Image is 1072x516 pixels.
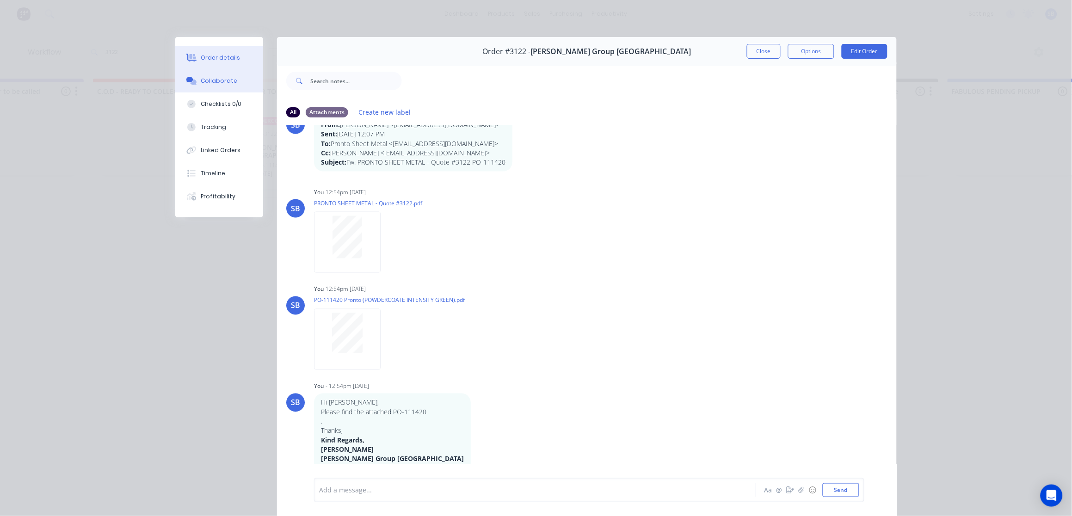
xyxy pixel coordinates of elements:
[321,120,505,167] p: [PERSON_NAME] <[EMAIL_ADDRESS][DOMAIN_NAME]> [DATE] 12:07 PM Pronto Sheet Metal <[EMAIL_ADDRESS][...
[291,203,300,214] div: SB
[310,72,402,90] input: Search notes...
[201,54,240,62] div: Order details
[321,436,364,445] strong: Kind Regards,
[175,162,263,185] button: Timeline
[314,199,422,207] p: PRONTO SHEET METAL - Quote #3122.pdf
[321,417,464,426] p: .
[774,485,785,496] button: @
[321,120,340,129] strong: From:
[201,169,226,178] div: Timeline
[291,397,300,408] div: SB
[175,116,263,139] button: Tracking
[321,445,464,463] strong: [PERSON_NAME] [PERSON_NAME] Group [GEOGRAPHIC_DATA]
[321,158,346,166] strong: Subject:
[1041,485,1063,507] div: Open Intercom Messenger
[483,47,531,56] span: Order #3122 -
[326,382,369,391] div: - 12:54pm [DATE]
[807,485,818,496] button: ☺
[286,107,300,117] div: All
[823,483,859,497] button: Send
[175,139,263,162] button: Linked Orders
[175,46,263,69] button: Order details
[321,408,464,417] p: Please find the attached PO-111420.
[201,192,236,201] div: Profitability
[321,148,330,157] strong: Cc:
[321,398,464,407] p: Hi [PERSON_NAME],
[306,107,348,117] div: Attachments
[326,188,366,197] div: 12:54pm [DATE]
[314,296,465,304] p: PO-111420 Pronto (POWDERCOATE INTENSITY GREEN).pdf
[314,285,324,294] div: You
[321,139,331,148] strong: To:
[201,77,238,85] div: Collaborate
[321,129,337,138] strong: Sent:
[788,44,834,59] button: Options
[175,185,263,208] button: Profitability
[201,100,242,108] div: Checklists 0/0
[842,44,887,59] button: Edit Order
[291,119,300,130] div: SB
[747,44,781,59] button: Close
[201,146,241,154] div: Linked Orders
[291,300,300,311] div: SB
[175,92,263,116] button: Checklists 0/0
[175,69,263,92] button: Collaborate
[201,123,227,131] div: Tracking
[326,285,366,294] div: 12:54pm [DATE]
[763,485,774,496] button: Aa
[354,106,416,118] button: Create new label
[314,382,324,391] div: You
[314,188,324,197] div: You
[321,426,464,436] p: Thanks,
[531,47,691,56] span: [PERSON_NAME] Group [GEOGRAPHIC_DATA]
